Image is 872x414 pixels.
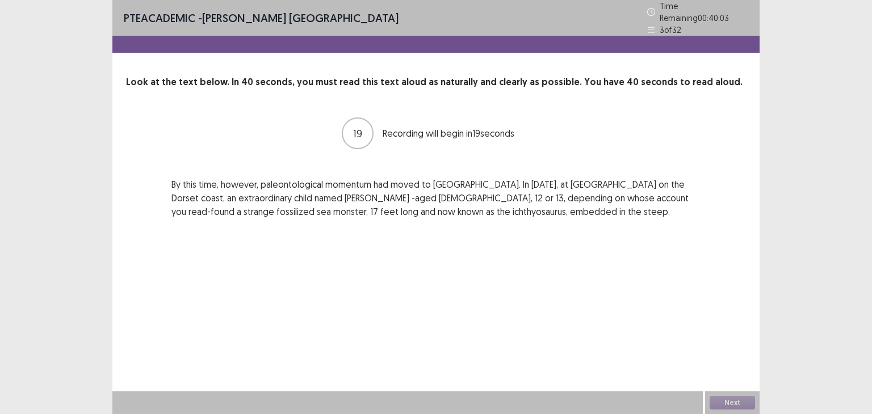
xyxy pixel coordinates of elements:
p: 3 of 32 [660,24,681,36]
p: Look at the text below. In 40 seconds, you must read this text aloud as naturally and clearly as ... [126,75,746,89]
p: - [PERSON_NAME] [GEOGRAPHIC_DATA] [124,10,399,27]
p: Recording will begin in 19 seconds [383,126,530,140]
span: PTE academic [124,11,195,25]
p: By this time, however, paleontological momentum had moved to [GEOGRAPHIC_DATA]. In [DATE], at [GE... [171,178,701,218]
p: 19 [353,126,362,141]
